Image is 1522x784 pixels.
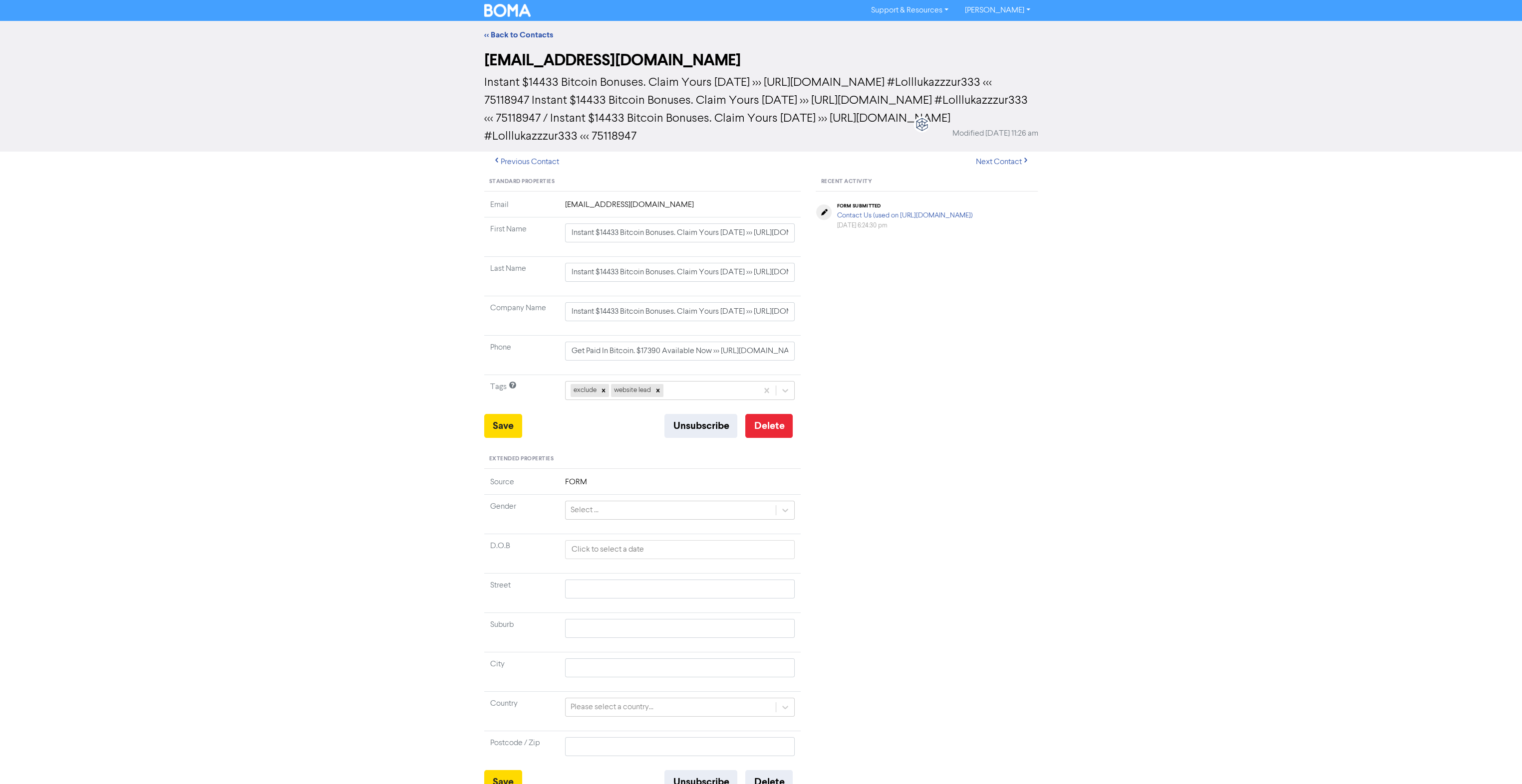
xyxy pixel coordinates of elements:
td: Postcode / Zip [484,731,559,770]
img: BOMA Logo [484,4,531,17]
td: FORM [559,476,801,495]
div: exclude [571,384,598,397]
span: Modified [DATE] 11:26 am [952,128,1038,140]
iframe: Chat Widget [1472,736,1522,784]
td: Email [484,199,559,217]
td: Gender [484,494,559,534]
a: Support & Resources [863,2,956,18]
a: << Back to Contacts [484,30,553,40]
td: Tags [484,375,559,414]
a: [PERSON_NAME] [956,2,1038,18]
button: Save [484,414,522,438]
td: Suburb [484,612,559,652]
div: form submitted [837,203,972,209]
td: Phone [484,336,559,375]
div: Standard Properties [484,173,801,192]
td: Last Name [484,257,559,296]
button: Delete [745,414,793,438]
td: Street [484,573,559,612]
td: Source [484,476,559,495]
div: Extended Properties [484,450,801,469]
td: First Name [484,217,559,257]
div: [DATE] 6:24:30 pm [837,221,972,230]
a: Contact Us (used on [URL][DOMAIN_NAME]) [837,212,972,219]
button: Next Contact [967,152,1038,173]
td: [EMAIL_ADDRESS][DOMAIN_NAME] [559,199,801,217]
td: D.O.B [484,534,559,573]
h2: [EMAIL_ADDRESS][DOMAIN_NAME] [484,51,1038,70]
div: Please select a country... [571,701,653,713]
div: Recent Activity [816,173,1038,192]
td: Country [484,691,559,731]
input: Click to select a date [565,540,795,559]
td: City [484,652,559,691]
span: Instant $14433 Bitcoin Bonuses. Claim Yours [DATE] >>> [URL][DOMAIN_NAME] #Lolllukazzzur333 <<< 7... [484,77,1028,143]
div: Select ... [571,504,599,516]
button: Previous Contact [484,152,568,173]
div: website lead [611,384,652,397]
button: Unsubscribe [664,414,737,438]
td: Company Name [484,296,559,336]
